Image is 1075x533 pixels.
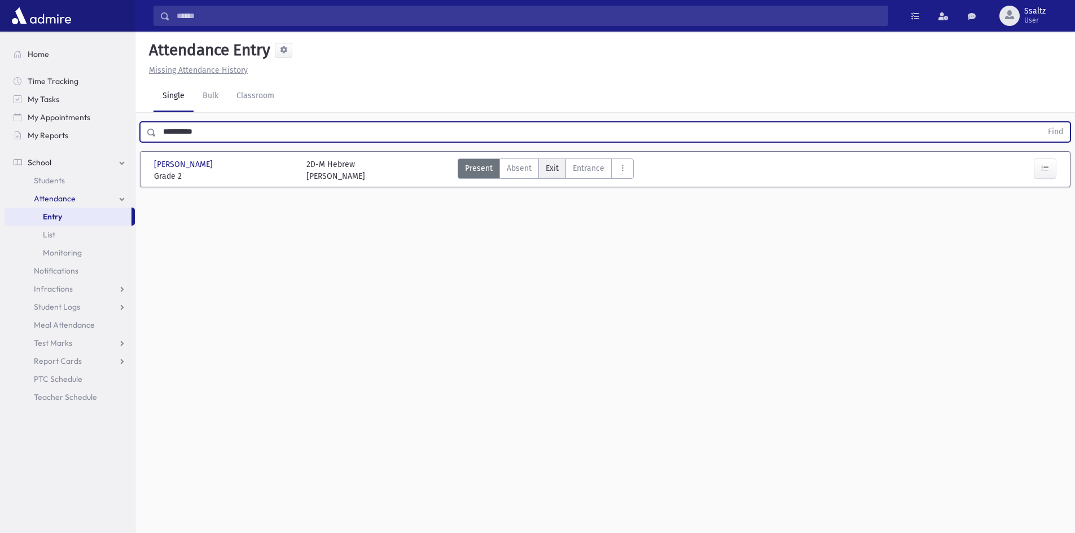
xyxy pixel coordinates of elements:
[1024,7,1046,16] span: Ssaltz
[194,81,227,112] a: Bulk
[34,266,78,276] span: Notifications
[1041,122,1070,142] button: Find
[34,374,82,384] span: PTC Schedule
[5,244,135,262] a: Monitoring
[5,298,135,316] a: Student Logs
[34,284,73,294] span: Infractions
[507,162,532,174] span: Absent
[5,90,135,108] a: My Tasks
[5,45,135,63] a: Home
[154,170,295,182] span: Grade 2
[573,162,604,174] span: Entrance
[5,171,135,190] a: Students
[28,49,49,59] span: Home
[5,126,135,144] a: My Reports
[144,65,248,75] a: Missing Attendance History
[5,316,135,334] a: Meal Attendance
[306,158,365,182] div: 2D-M Hebrew [PERSON_NAME]
[28,76,78,86] span: Time Tracking
[5,262,135,280] a: Notifications
[43,212,62,222] span: Entry
[465,162,493,174] span: Present
[43,230,55,240] span: List
[170,6,888,26] input: Search
[34,320,95,330] span: Meal Attendance
[5,226,135,244] a: List
[43,248,82,258] span: Monitoring
[5,388,135,406] a: Teacher Schedule
[458,158,634,182] div: AttTypes
[34,392,97,402] span: Teacher Schedule
[5,208,131,226] a: Entry
[5,280,135,298] a: Infractions
[154,158,215,170] span: [PERSON_NAME]
[5,108,135,126] a: My Appointments
[546,162,559,174] span: Exit
[1024,16,1046,25] span: User
[5,72,135,90] a: Time Tracking
[34,302,80,312] span: Student Logs
[34,338,72,348] span: Test Marks
[153,81,194,112] a: Single
[28,94,59,104] span: My Tasks
[5,190,135,208] a: Attendance
[28,157,51,168] span: School
[5,334,135,352] a: Test Marks
[227,81,283,112] a: Classroom
[149,65,248,75] u: Missing Attendance History
[28,130,68,140] span: My Reports
[9,5,74,27] img: AdmirePro
[5,153,135,171] a: School
[34,356,82,366] span: Report Cards
[34,175,65,186] span: Students
[28,112,90,122] span: My Appointments
[5,352,135,370] a: Report Cards
[144,41,270,60] h5: Attendance Entry
[5,370,135,388] a: PTC Schedule
[34,193,76,204] span: Attendance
